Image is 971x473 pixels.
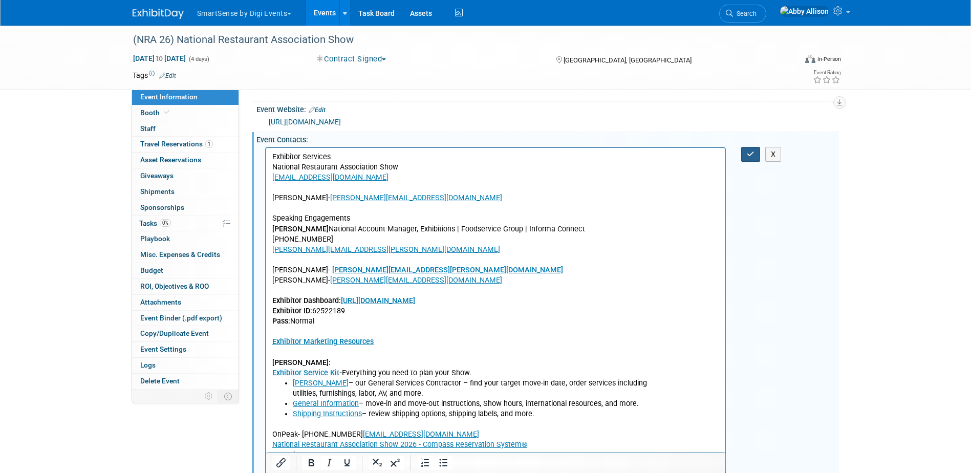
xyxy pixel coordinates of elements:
[164,110,169,115] i: Booth reservation complete
[417,456,434,470] button: Numbered list
[140,250,220,259] span: Misc. Expenses & Credits
[132,105,239,121] a: Booth
[130,31,781,49] div: (NRA 26) National Restaurant Association Show
[303,456,320,470] button: Bold
[140,361,156,369] span: Logs
[133,70,176,80] td: Tags
[132,247,239,263] a: Misc. Expenses & Credits
[140,93,198,101] span: Event Information
[133,9,184,19] img: ExhibitDay
[132,90,239,105] a: Event Information
[733,10,757,17] span: Search
[140,140,213,148] span: Travel Reservations
[132,153,239,168] a: Asset Reservations
[140,282,209,290] span: ROI, Objectives & ROO
[218,390,239,403] td: Toggle Event Tabs
[369,456,386,470] button: Subscript
[132,342,239,357] a: Event Settings
[140,187,175,196] span: Shipments
[140,156,201,164] span: Asset Reservations
[817,55,841,63] div: In-Person
[159,72,176,79] a: Edit
[132,121,239,137] a: Staff
[132,184,239,200] a: Shipments
[256,102,839,115] div: Event Website:
[256,132,839,145] div: Event Contacts:
[132,358,239,373] a: Logs
[133,54,186,63] span: [DATE] [DATE]
[132,137,239,152] a: Travel Reservations1
[132,168,239,184] a: Giveaways
[140,266,163,274] span: Budget
[780,6,829,17] img: Abby Allison
[132,231,239,247] a: Playbook
[736,53,841,69] div: Event Format
[338,456,356,470] button: Underline
[140,298,181,306] span: Attachments
[132,374,239,389] a: Delete Event
[435,456,452,470] button: Bullet list
[805,55,815,63] img: Format-Inperson.png
[188,56,209,62] span: (4 days)
[132,311,239,326] a: Event Binder (.pdf export)
[719,5,766,23] a: Search
[140,345,186,353] span: Event Settings
[132,200,239,216] a: Sponsorships
[813,70,840,75] div: Event Rating
[132,295,239,310] a: Attachments
[309,106,326,114] a: Edit
[140,124,156,133] span: Staff
[140,171,174,180] span: Giveaways
[140,377,180,385] span: Delete Event
[313,54,390,64] button: Contract Signed
[140,109,171,117] span: Booth
[386,456,404,470] button: Superscript
[269,118,341,126] a: [URL][DOMAIN_NAME]
[320,456,338,470] button: Italic
[140,203,184,211] span: Sponsorships
[132,216,239,231] a: Tasks0%
[132,263,239,278] a: Budget
[155,54,164,62] span: to
[564,56,692,64] span: [GEOGRAPHIC_DATA], [GEOGRAPHIC_DATA]
[160,219,171,227] span: 0%
[272,456,290,470] button: Insert/edit link
[132,279,239,294] a: ROI, Objectives & ROO
[132,326,239,341] a: Copy/Duplicate Event
[140,314,222,322] span: Event Binder (.pdf export)
[139,219,171,227] span: Tasks
[140,329,209,337] span: Copy/Duplicate Event
[200,390,218,403] td: Personalize Event Tab Strip
[765,147,782,162] button: X
[205,140,213,148] span: 1
[140,234,170,243] span: Playbook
